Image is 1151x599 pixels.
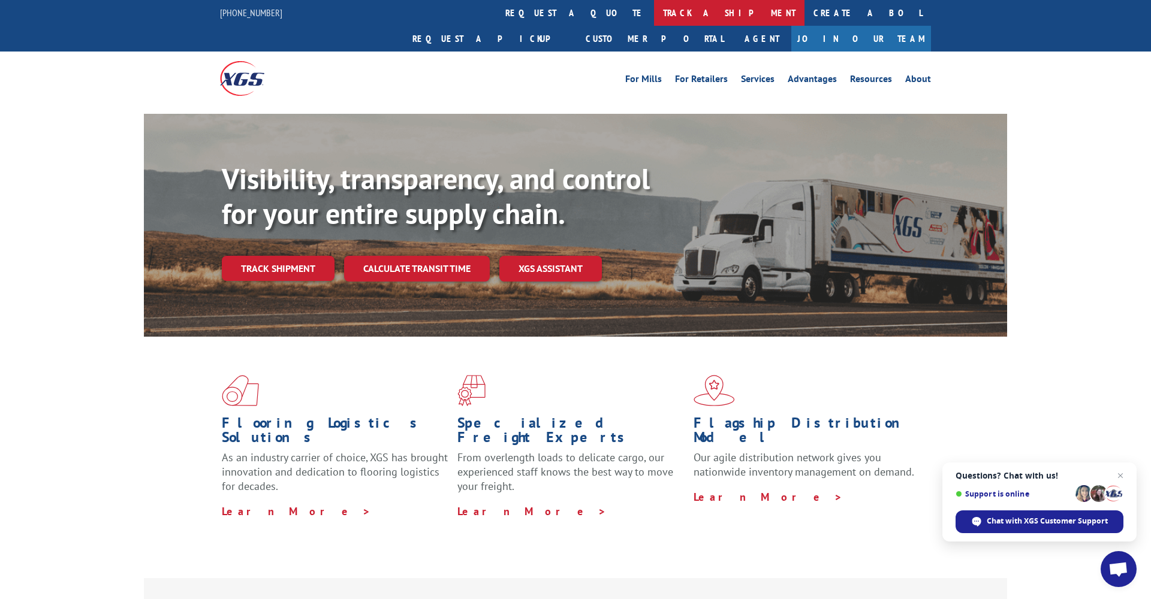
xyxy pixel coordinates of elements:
span: As an industry carrier of choice, XGS has brought innovation and dedication to flooring logistics... [222,450,448,493]
h1: Flooring Logistics Solutions [222,416,448,450]
h1: Flagship Distribution Model [694,416,920,450]
b: Visibility, transparency, and control for your entire supply chain. [222,160,650,232]
span: Questions? Chat with us! [956,471,1123,480]
a: Customer Portal [577,26,733,52]
a: For Retailers [675,74,728,87]
div: Chat with XGS Customer Support [956,510,1123,533]
span: Close chat [1113,468,1128,483]
div: Open chat [1101,551,1137,587]
a: Learn More > [457,504,607,518]
img: xgs-icon-flagship-distribution-model-red [694,375,735,406]
a: Calculate transit time [344,256,490,282]
a: Agent [733,26,791,52]
a: Resources [850,74,892,87]
img: xgs-icon-total-supply-chain-intelligence-red [222,375,259,406]
a: About [905,74,931,87]
a: XGS ASSISTANT [499,256,602,282]
a: Advantages [788,74,837,87]
a: Learn More > [694,490,843,504]
p: From overlength loads to delicate cargo, our experienced staff knows the best way to move your fr... [457,450,684,504]
span: Our agile distribution network gives you nationwide inventory management on demand. [694,450,914,479]
span: Chat with XGS Customer Support [987,516,1108,527]
span: Support is online [956,489,1071,498]
img: xgs-icon-focused-on-flooring-red [457,375,486,406]
a: Request a pickup [403,26,577,52]
a: Track shipment [222,256,335,281]
a: Services [741,74,775,87]
a: [PHONE_NUMBER] [220,7,282,19]
a: For Mills [625,74,662,87]
a: Join Our Team [791,26,931,52]
h1: Specialized Freight Experts [457,416,684,450]
a: Learn More > [222,504,371,518]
